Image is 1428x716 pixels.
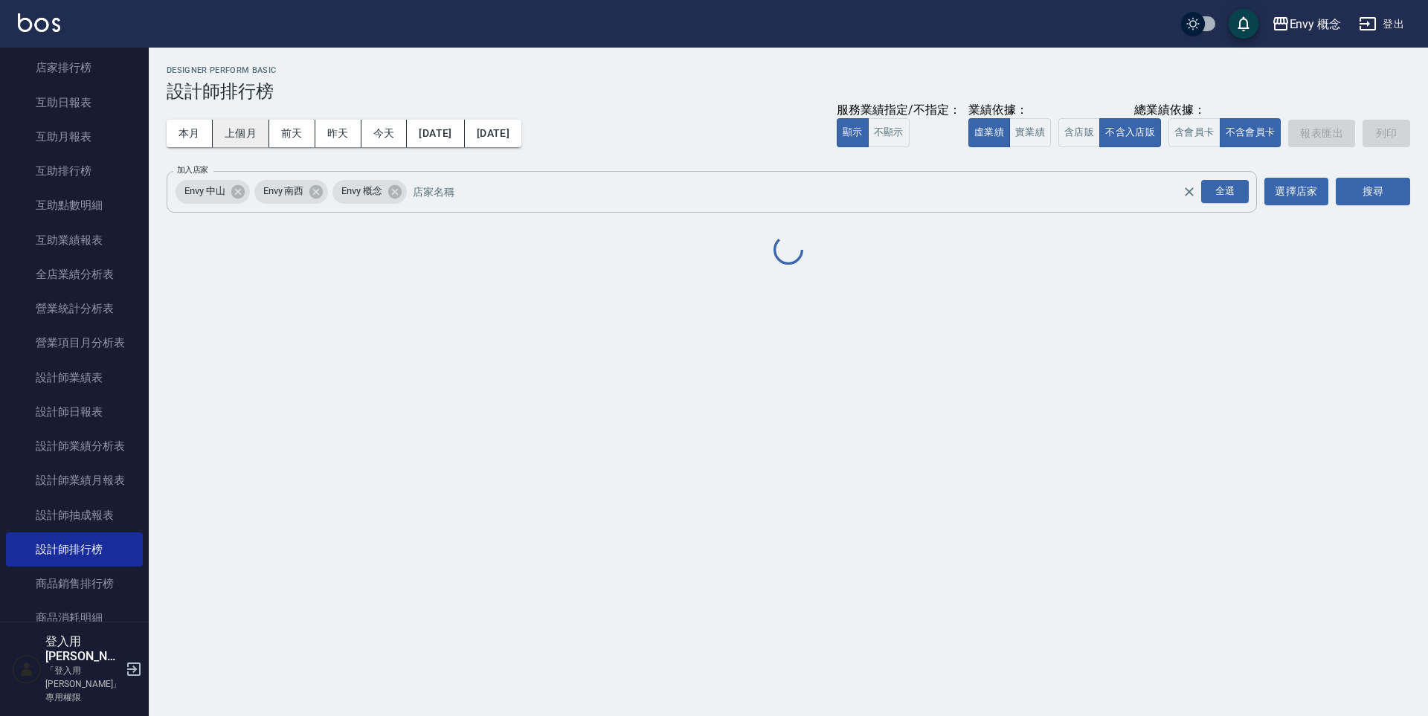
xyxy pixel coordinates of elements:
[868,118,910,147] button: 不顯示
[6,567,143,601] a: 商品銷售排行榜
[837,103,961,118] div: 服務業績指定/不指定：
[167,65,1410,75] h2: Designer Perform Basic
[361,120,408,147] button: 今天
[6,257,143,291] a: 全店業績分析表
[45,664,121,704] p: 「登入用[PERSON_NAME]」專用權限
[167,81,1410,102] h3: 設計師排行榜
[837,118,869,147] button: 顯示
[332,184,391,199] span: Envy 概念
[12,654,42,684] img: Person
[167,120,213,147] button: 本月
[6,120,143,154] a: 互助月報表
[177,164,208,175] label: 加入店家
[1220,118,1281,147] button: 不含會員卡
[6,51,143,85] a: 店家排行榜
[1099,118,1161,147] button: 不含入店販
[6,532,143,567] a: 設計師排行榜
[1229,9,1258,39] button: save
[6,86,143,120] a: 互助日報表
[407,120,464,147] button: [DATE]
[1288,120,1355,147] a: 報表匯出
[1168,118,1220,147] button: 含會員卡
[18,13,60,32] img: Logo
[45,634,121,664] h5: 登入用[PERSON_NAME]
[1266,9,1348,39] button: Envy 概念
[1058,118,1100,147] button: 含店販
[409,178,1209,204] input: 店家名稱
[176,180,250,204] div: Envy 中山
[6,223,143,257] a: 互助業績報表
[315,120,361,147] button: 昨天
[968,118,1010,147] button: 虛業績
[6,326,143,360] a: 營業項目月分析表
[254,180,329,204] div: Envy 南西
[1058,103,1281,118] div: 總業績依據：
[1290,15,1342,33] div: Envy 概念
[6,361,143,395] a: 設計師業績表
[6,601,143,635] a: 商品消耗明細
[1179,181,1200,202] button: Clear
[269,120,315,147] button: 前天
[6,154,143,188] a: 互助排行榜
[176,184,234,199] span: Envy 中山
[465,120,521,147] button: [DATE]
[1353,10,1410,38] button: 登出
[1201,180,1249,203] div: 全選
[1198,177,1252,206] button: Open
[6,188,143,222] a: 互助點數明細
[1009,118,1051,147] button: 實業績
[6,291,143,326] a: 營業統計分析表
[6,395,143,429] a: 設計師日報表
[1264,178,1328,205] button: 選擇店家
[332,180,407,204] div: Envy 概念
[6,429,143,463] a: 設計師業績分析表
[968,103,1051,118] div: 業績依據：
[6,463,143,497] a: 設計師業績月報表
[1336,178,1410,205] button: 搜尋
[254,184,313,199] span: Envy 南西
[213,120,269,147] button: 上個月
[6,498,143,532] a: 設計師抽成報表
